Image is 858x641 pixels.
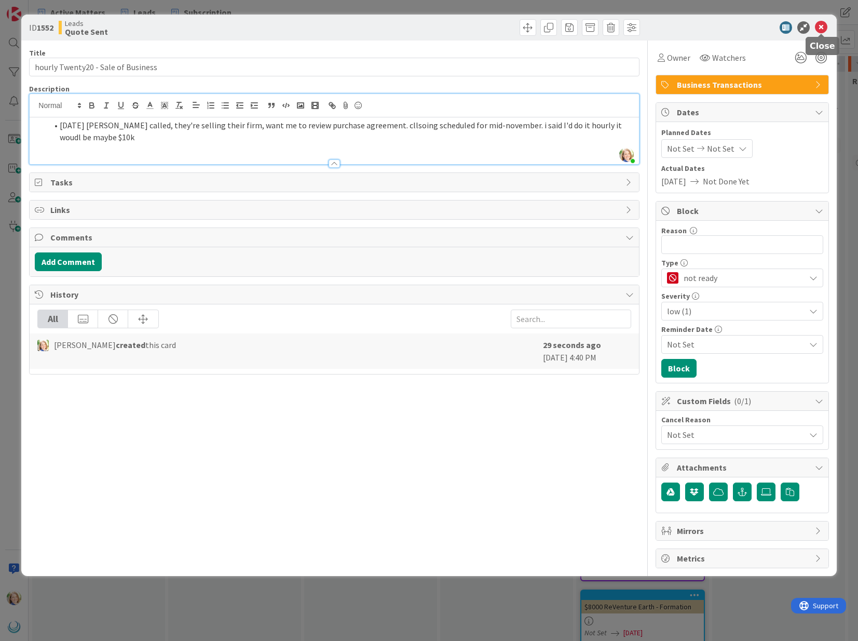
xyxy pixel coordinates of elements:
[707,142,734,155] span: Not Set
[543,340,601,350] b: 29 seconds ago
[667,338,805,351] span: Not Set
[661,163,823,174] span: Actual Dates
[661,292,690,300] span: Severity
[661,226,687,235] label: Reason
[661,359,697,378] button: Block
[734,396,751,406] span: ( 0/1 )
[29,21,53,34] span: ID
[50,204,620,216] span: Links
[37,340,49,351] img: AD
[38,310,68,328] div: All
[661,259,678,266] span: Type
[677,395,810,407] span: Custom Fields
[29,58,639,76] input: type card name here...
[677,106,810,118] span: Dates
[29,48,46,58] label: Title
[35,252,102,271] button: Add Comment
[667,304,800,318] span: low (1)
[543,339,631,364] div: [DATE] 4:40 PM
[677,78,810,91] span: Business Transactions
[661,416,823,423] div: Cancel Reason
[703,175,750,188] span: Not Done Yet
[661,127,823,138] span: Planned Dates
[50,231,620,244] span: Comments
[677,205,810,217] span: Block
[50,288,620,301] span: History
[50,176,620,189] span: Tasks
[661,326,713,333] span: Reminder Date
[810,41,835,51] h5: Close
[667,429,805,441] span: Not Set
[47,119,633,143] li: [DATE] [PERSON_NAME] called, they're selling their firm, want me to review purchase agreement. cl...
[65,19,108,28] span: Leads
[667,142,694,155] span: Not Set
[677,525,810,537] span: Mirrors
[37,22,53,33] b: 1552
[677,552,810,565] span: Metrics
[684,271,800,285] span: not ready
[116,340,145,350] b: created
[22,2,47,14] span: Support
[667,51,690,64] span: Owner
[54,339,176,351] span: [PERSON_NAME] this card
[619,148,634,162] img: Sl300r1zNejTcUF0uYcJund7nRpyjiOK.jpg
[29,84,70,94] span: Description
[511,310,631,328] input: Search...
[65,28,108,36] b: Quote Sent
[712,51,746,64] span: Watchers
[677,461,810,474] span: Attachments
[661,175,686,188] span: [DATE]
